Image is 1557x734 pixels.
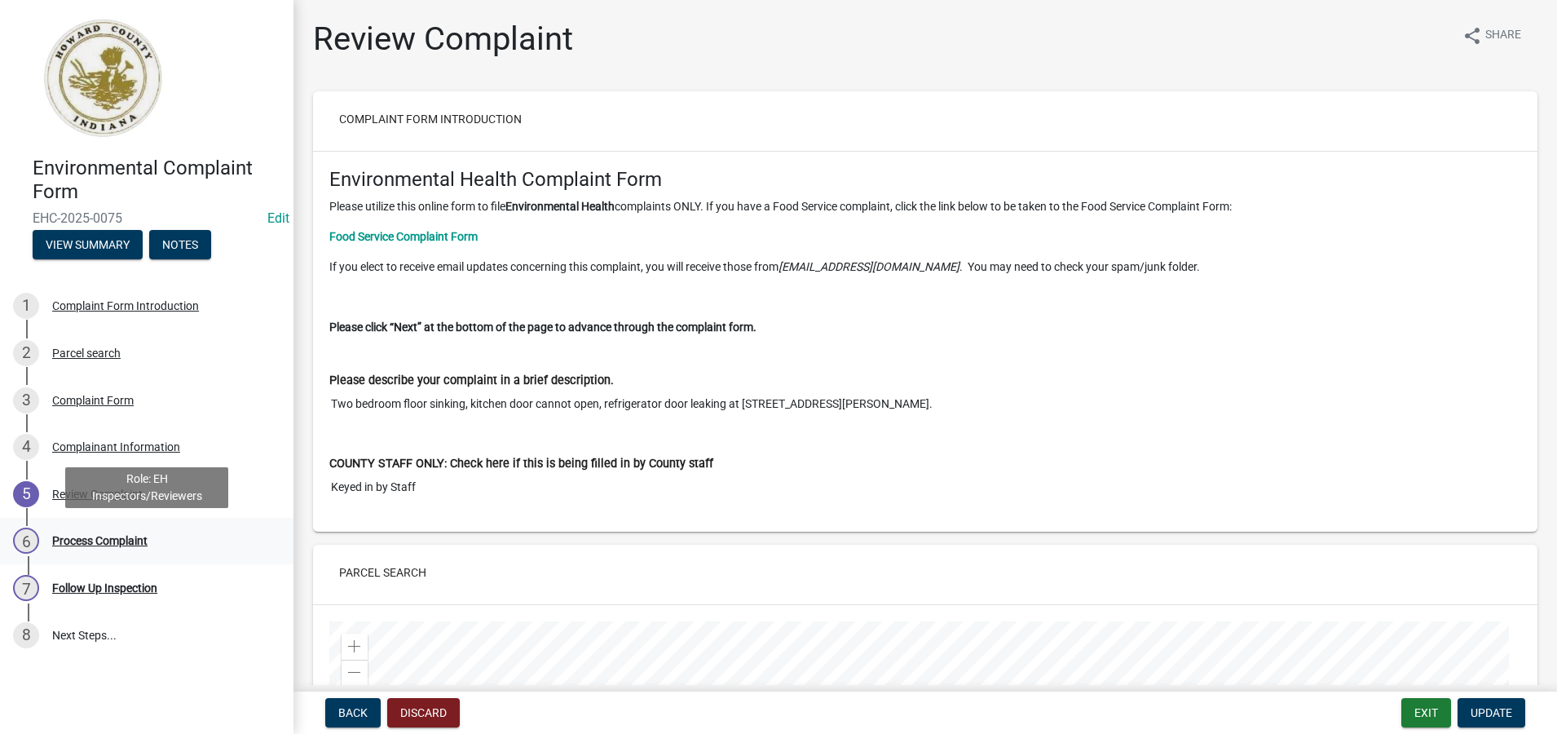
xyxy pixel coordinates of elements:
div: Zoom out [342,660,368,686]
h1: Review Complaint [313,20,573,59]
button: shareShare [1449,20,1534,51]
div: Zoom in [342,634,368,660]
p: If you elect to receive email updates concerning this complaint, you will receive those from . Yo... [329,259,1521,276]
div: 6 [13,528,39,554]
div: 2 [13,340,39,366]
h4: Environmental Complaint Form [33,157,280,204]
div: Parcel search [52,347,121,359]
div: Complaint Form Introduction [52,300,199,312]
a: Edit [267,210,289,226]
div: Review Complaint [52,489,143,500]
button: Notes [149,230,211,259]
label: Please describe your complaint in a brief description. [329,375,614,387]
div: Process Complaint [52,535,148,546]
wm-modal-confirm: Edit Application Number [267,210,289,226]
button: View Summary [33,230,143,259]
strong: Please click “Next” at the bottom of the page to advance through the complaint form. [329,321,756,334]
wm-modal-confirm: Summary [33,239,143,252]
h4: Environmental Health Complaint Form [329,168,1521,192]
div: Complaint Form [52,395,134,406]
div: Role: EH Inspectors/Reviewers [65,467,228,508]
wm-modal-confirm: Notes [149,239,211,252]
div: 4 [13,434,39,460]
button: Parcel search [326,558,439,587]
div: 7 [13,575,39,601]
span: Share [1485,26,1521,46]
label: COUNTY STAFF ONLY: Check here if this is being filled in by County staff [329,458,713,470]
div: 5 [13,481,39,507]
div: 1 [13,293,39,319]
div: 3 [13,387,39,413]
p: Please utilize this online form to file complaints ONLY. If you have a Food Service complaint, cl... [329,198,1521,215]
button: Exit [1401,698,1451,727]
button: Complaint Form Introduction [326,104,535,134]
button: Update [1458,698,1525,727]
span: Update [1471,706,1512,719]
a: Food Service Complaint Form [329,230,478,243]
i: [EMAIL_ADDRESS][DOMAIN_NAME] [778,260,959,273]
span: EHC-2025-0075 [33,210,261,226]
span: Back [338,706,368,719]
button: Back [325,698,381,727]
div: Follow Up Inspection [52,582,157,594]
div: Complainant Information [52,441,180,453]
div: 8 [13,622,39,648]
img: Howard County, Indiana [33,17,172,139]
i: share [1462,26,1482,46]
strong: Environmental Health [505,200,615,213]
button: Discard [387,698,460,727]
